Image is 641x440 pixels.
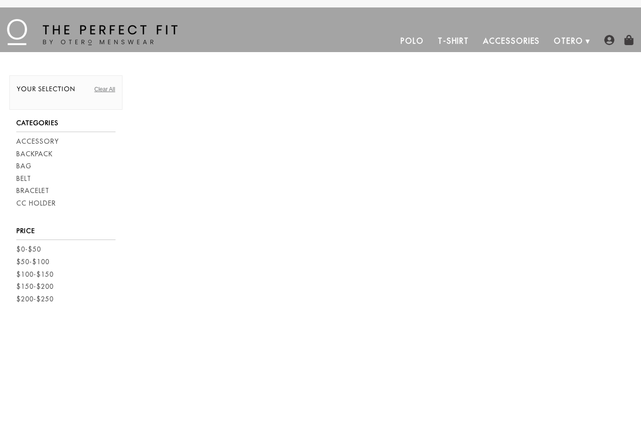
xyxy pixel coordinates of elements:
[17,85,115,98] h2: Your selection
[16,119,116,132] h3: Categories
[476,30,547,52] a: Accessories
[16,270,54,280] a: $100-$150
[624,35,634,45] img: shopping-bag-icon.png
[604,35,614,45] img: user-account-icon.png
[16,186,49,196] a: Bracelet
[16,245,41,254] a: $0-$50
[16,227,116,240] h3: Price
[16,199,56,208] a: CC Holder
[16,257,49,267] a: $50-$100
[16,161,32,171] a: Bag
[16,149,53,159] a: Backpack
[7,19,177,45] img: The Perfect Fit - by Otero Menswear - Logo
[394,30,431,52] a: Polo
[95,85,116,93] a: Clear All
[16,174,31,184] a: Belt
[16,137,59,147] a: Accessory
[16,282,54,292] a: $150-$200
[547,30,590,52] a: Otero
[16,294,54,304] a: $200-$250
[431,30,476,52] a: T-Shirt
